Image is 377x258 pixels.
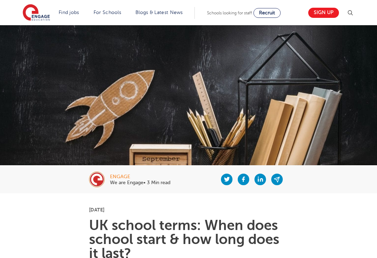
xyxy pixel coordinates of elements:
span: Recruit [259,10,275,15]
p: [DATE] [89,207,288,212]
a: Find jobs [59,10,79,15]
span: Schools looking for staff [207,11,252,15]
a: Recruit [253,8,281,18]
div: engage [110,174,170,179]
a: Sign up [308,8,339,18]
img: Engage Education [23,4,50,22]
a: Blogs & Latest News [135,10,183,15]
p: We are Engage• 3 Min read [110,180,170,185]
a: For Schools [94,10,121,15]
